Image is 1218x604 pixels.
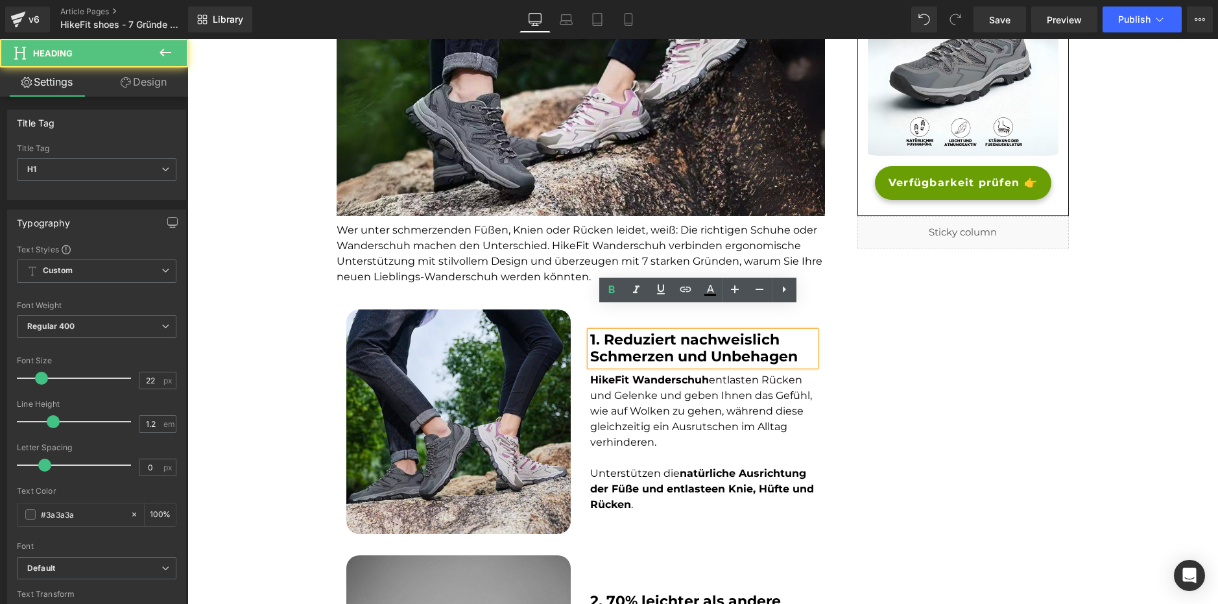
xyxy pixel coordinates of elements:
a: Mobile [613,6,644,32]
div: v6 [26,11,42,28]
span: Library [213,14,243,25]
span: Preview [1047,13,1082,27]
b: Custom [43,265,73,276]
span: Heading [33,48,73,58]
span: HikeFit shoes - 7 Gründe Adv [60,19,182,30]
span: entlasten Rücken und Gelenke und geben Ihnen das Gefühl, wie auf Wolken zu gehen, während diese g... [403,335,625,409]
a: v6 [5,6,50,32]
a: Tablet [582,6,613,32]
b: 2. 70% leichter als andere Wanderschuh [403,553,593,588]
b: H1 [27,164,36,174]
strong: natürliche Ausrichtung der Füße und entlasteen Knie, Hüfte und Rücken [403,428,627,472]
span: px [163,463,174,472]
div: Text Transform [17,590,176,599]
b: Regular 400 [27,321,75,331]
a: Laptop [551,6,582,32]
div: Font Size [17,356,176,365]
i: Default [27,563,55,574]
span: em [163,420,174,428]
span: Publish [1118,14,1151,25]
span: Save [989,13,1010,27]
div: Text Color [17,487,176,496]
div: Font [17,542,176,551]
a: Verfügbarkeit prüfen 👉 [687,127,864,161]
strong: 1. Reduziert nachweislich Schmerzen und Unbehagen [403,292,610,326]
a: Article Pages [60,6,207,17]
a: Preview [1031,6,1097,32]
div: Line Height [17,400,176,409]
div: % [145,503,176,526]
div: Title Tag [17,110,55,128]
div: Open Intercom Messenger [1174,560,1205,591]
button: Redo [942,6,968,32]
b: HikeFit Wanderschuh [403,335,521,347]
button: Publish [1103,6,1182,32]
div: Typography [17,210,70,228]
button: Undo [911,6,937,32]
div: Font Weight [17,301,176,310]
span: Verfügbarkeit prüfen 👉 [701,136,850,152]
font: Wer unter schmerzenden Füßen, Knien oder Rücken leidet, weiß: Die richtigen Schuhe oder Wandersch... [149,185,635,244]
div: Letter Spacing [17,443,176,452]
div: Text Styles [17,244,176,254]
font: Unterstützen die . [403,428,627,472]
a: New Library [188,6,252,32]
button: More [1187,6,1213,32]
span: px [163,376,174,385]
a: Design [97,67,191,97]
input: Color [41,507,124,522]
div: Title Tag [17,144,176,153]
a: Desktop [519,6,551,32]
